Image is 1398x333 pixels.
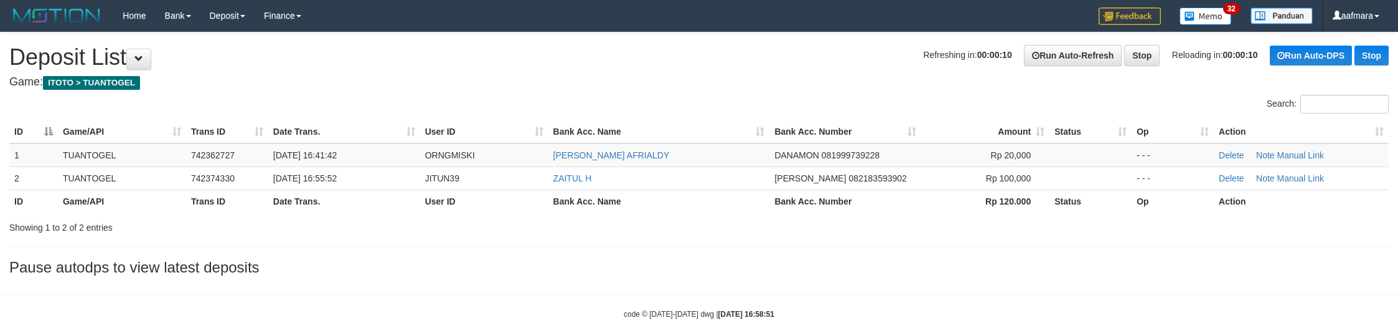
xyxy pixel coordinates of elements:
span: [DATE] 16:55:52 [273,173,337,183]
td: TUANTOGEL [58,166,186,190]
th: Amount: activate to sort column ascending [921,120,1049,143]
span: [PERSON_NAME] [774,173,846,183]
span: ITOTO > TUANTOGEL [43,76,140,90]
th: User ID [420,190,548,213]
th: Op [1132,190,1214,213]
th: ID [9,190,58,213]
th: Action: activate to sort column ascending [1214,120,1389,143]
strong: [DATE] 16:58:51 [718,310,774,319]
th: Bank Acc. Name [548,190,770,213]
a: Manual Link [1277,173,1324,183]
span: Copy 081999739228 to clipboard [822,150,880,160]
img: Feedback.jpg [1099,7,1161,25]
a: Note [1256,150,1275,160]
img: panduan.png [1250,7,1313,24]
strong: 00:00:10 [977,50,1012,60]
th: Date Trans. [268,190,420,213]
th: Bank Acc. Name: activate to sort column ascending [548,120,770,143]
a: Delete [1219,173,1244,183]
td: 1 [9,143,58,167]
strong: 00:00:10 [1223,50,1258,60]
a: ZAITUL H [553,173,592,183]
th: Trans ID: activate to sort column ascending [186,120,268,143]
td: 2 [9,166,58,190]
th: Game/API [58,190,186,213]
th: Action [1214,190,1389,213]
th: Bank Acc. Number [769,190,921,213]
span: Rp 20,000 [991,150,1031,160]
th: Trans ID [186,190,268,213]
h1: Deposit List [9,45,1389,70]
span: Copy 082183593902 to clipboard [848,173,906,183]
span: 742374330 [191,173,235,183]
th: User ID: activate to sort column ascending [420,120,548,143]
span: DANAMON [774,150,819,160]
th: Status [1049,190,1132,213]
a: Delete [1219,150,1244,160]
span: Refreshing in: [923,50,1011,60]
th: Status: activate to sort column ascending [1049,120,1132,143]
a: Manual Link [1277,150,1324,160]
a: [PERSON_NAME] AFRIALDY [553,150,670,160]
small: code © [DATE]-[DATE] dwg | [624,310,774,319]
a: Run Auto-Refresh [1024,45,1122,66]
span: JITUN39 [425,173,459,183]
td: - - - [1132,143,1214,167]
div: Showing 1 to 2 of 2 entries [9,216,573,234]
th: Game/API: activate to sort column ascending [58,120,186,143]
span: Reloading in: [1172,50,1258,60]
span: Rp 100,000 [986,173,1031,183]
a: Run Auto-DPS [1270,46,1352,65]
th: Date Trans.: activate to sort column ascending [268,120,420,143]
span: 32 [1223,3,1240,14]
input: Search: [1300,95,1389,113]
th: Rp 120.000 [921,190,1049,213]
h3: Pause autodps to view latest deposits [9,259,1389,276]
td: TUANTOGEL [58,143,186,167]
td: - - - [1132,166,1214,190]
label: Search: [1267,95,1389,113]
a: Note [1256,173,1275,183]
h4: Game: [9,76,1389,89]
span: [DATE] 16:41:42 [273,150,337,160]
th: ID: activate to sort column descending [9,120,58,143]
img: MOTION_logo.png [9,6,104,25]
span: ORNGMISKI [425,150,475,160]
th: Op: activate to sort column ascending [1132,120,1214,143]
a: Stop [1354,46,1389,65]
th: Bank Acc. Number: activate to sort column ascending [769,120,921,143]
img: Button%20Memo.svg [1180,7,1232,25]
a: Stop [1124,45,1160,66]
span: 742362727 [191,150,235,160]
